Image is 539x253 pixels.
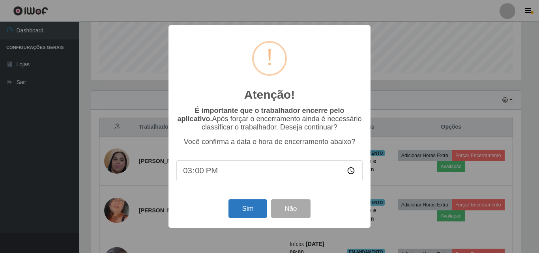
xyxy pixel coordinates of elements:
[176,138,363,146] p: Você confirma a data e hora de encerramento abaixo?
[176,107,363,131] p: Após forçar o encerramento ainda é necessário classificar o trabalhador. Deseja continuar?
[271,199,310,218] button: Não
[177,107,344,123] b: É importante que o trabalhador encerre pelo aplicativo.
[228,199,267,218] button: Sim
[244,88,295,102] h2: Atenção!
